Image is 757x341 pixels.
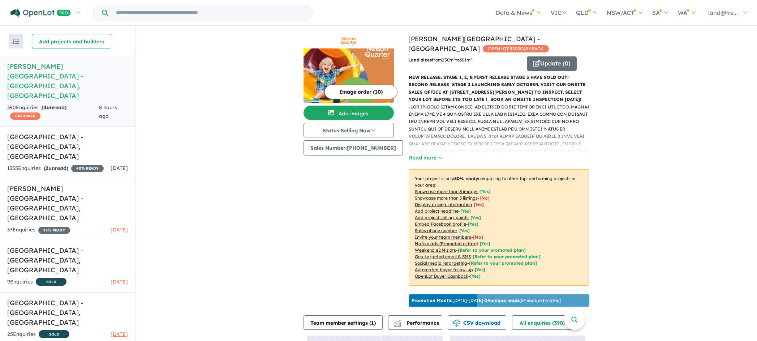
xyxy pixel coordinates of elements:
[527,56,577,71] button: Update (0)
[46,165,48,171] span: 2
[479,195,490,201] span: [ No ]
[415,241,478,246] u: Native ads (Promoted estate)
[412,297,561,304] p: [DATE] - [DATE] - ( 37 leads estimated)
[409,103,595,243] p: - LOR IP-DOLO SITAM CONSEC AD ELITSED DO 51E TEMPOR INCI UTL ETDO. MAGNAAL ENIMA 17MI VE 4 QU NOS...
[395,320,439,326] span: Performance
[388,315,442,330] button: Performance
[7,278,66,287] div: 9 Enquir ies
[415,247,456,253] u: Weekend eDM slots
[71,165,104,172] span: 40 % READY
[409,74,589,103] p: NEW RELEASE: STAGE 1, 2, & FIRST RELEASE STAGE 3 HAVE SOLD OUT! SECOND RELEASE STAGE 3 LAUNCHING ...
[36,278,66,286] span: SOLD
[485,298,519,303] b: 14 unique leads
[442,57,455,63] u: 250 m
[480,189,491,194] span: [ Yes ]
[455,57,472,63] span: to
[453,320,460,327] img: download icon
[415,208,459,214] u: Add project headline
[483,45,549,52] span: OPENLOT $ 200 CASHBACK
[415,195,478,201] u: Showcase more than 3 listings
[304,315,383,330] button: Team member settings (1)
[10,112,40,120] span: CASHBACK
[480,241,490,246] span: [Yes]
[415,202,472,207] u: Display pricing information
[7,61,128,101] h5: [PERSON_NAME][GEOGRAPHIC_DATA] - [GEOGRAPHIC_DATA] , [GEOGRAPHIC_DATA]
[7,164,104,173] div: 1355 Enquir ies
[394,320,401,324] img: line-chart.svg
[475,267,485,272] span: [Yes]
[409,154,443,162] button: Read more
[42,104,66,111] strong: ( unread)
[7,132,128,161] h5: [GEOGRAPHIC_DATA] - [GEOGRAPHIC_DATA] , [GEOGRAPHIC_DATA]
[415,189,478,194] u: Showcase more than 3 images
[394,322,401,327] img: bar-chart.svg
[415,215,469,220] u: Add project selling-points
[415,234,471,240] u: Invite your team members
[470,57,472,61] sup: 2
[408,35,540,53] a: [PERSON_NAME][GEOGRAPHIC_DATA] - [GEOGRAPHIC_DATA]
[39,330,69,338] span: SOLD
[324,85,397,99] button: Image order (10)
[473,234,483,240] span: [ No ]
[43,104,47,111] span: 4
[408,57,432,63] b: Land sizes
[7,184,128,223] h5: [PERSON_NAME] [GEOGRAPHIC_DATA] - [GEOGRAPHIC_DATA] , [GEOGRAPHIC_DATA]
[38,227,70,234] span: 15 % READY
[412,298,452,303] b: Promotion Month:
[460,208,471,214] span: [ Yes ]
[304,34,394,103] a: Nelson Quarter Estate - Box Hill LogoNelson Quarter Estate - Box Hill
[708,9,738,16] span: land@tre...
[473,254,541,259] span: [Refer to your promoted plan]
[512,315,577,330] button: All enquiries (390)
[304,106,394,120] button: Add images
[7,246,128,275] h5: [GEOGRAPHIC_DATA] - [GEOGRAPHIC_DATA] , [GEOGRAPHIC_DATA]
[453,57,455,61] sup: 2
[459,228,470,233] span: [ Yes ]
[468,221,478,227] span: [ Yes ]
[415,267,473,272] u: Automated buyer follow-up
[111,226,128,233] span: [DATE]
[111,278,128,285] span: [DATE]
[408,56,521,64] p: from
[109,5,311,21] input: Try estate name, suburb, builder or developer
[7,298,128,327] h5: [GEOGRAPHIC_DATA] - [GEOGRAPHIC_DATA] , [GEOGRAPHIC_DATA]
[304,123,394,137] button: Status:Selling Now
[306,37,391,46] img: Nelson Quarter Estate - Box Hill Logo
[470,273,481,279] span: [Yes]
[415,228,457,233] u: Sales phone number
[12,39,20,44] img: sort.svg
[7,103,99,121] div: 390 Enquir ies
[44,165,68,171] strong: ( unread)
[415,260,467,266] u: Social media retargeting
[470,215,481,220] span: [ Yes ]
[99,104,117,119] span: 8 hours ago
[7,330,69,339] div: 25 Enquir ies
[371,320,374,326] span: 1
[458,247,526,253] span: [Refer to your promoted plan]
[10,9,71,18] img: Openlot PRO Logo White
[32,34,111,48] button: Add projects and builders
[415,221,466,227] u: Embed Facebook profile
[474,202,484,207] span: [ No ]
[460,57,472,63] u: 301 m
[454,176,478,181] b: 80 % ready
[409,169,589,286] p: Your project is only comparing to other top-performing projects in your area: - - - - - - - - - -...
[304,48,394,103] img: Nelson Quarter Estate - Box Hill
[111,331,128,337] span: [DATE]
[448,315,506,330] button: CSV download
[415,273,468,279] u: OpenLot Buyer Cashback
[415,254,471,259] u: Geo-targeted email & SMS
[7,226,70,234] div: 37 Enquir ies
[304,140,403,155] button: Sales Number:[PHONE_NUMBER]
[469,260,537,266] span: [Refer to your promoted plan]
[111,165,128,171] span: [DATE]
